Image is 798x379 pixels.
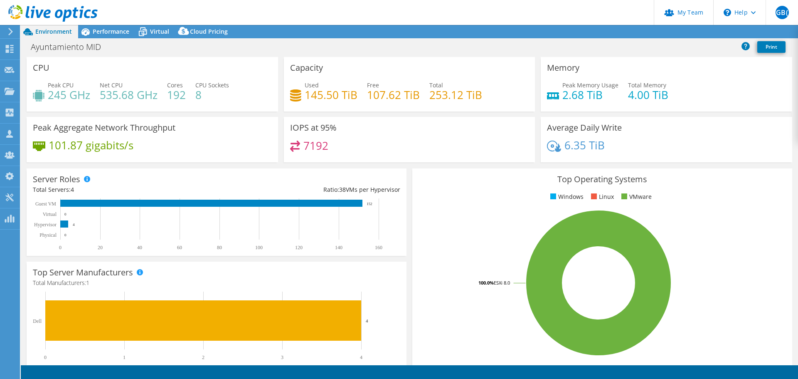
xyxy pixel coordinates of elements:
[93,27,129,35] span: Performance
[619,192,652,201] li: VMware
[217,245,222,250] text: 80
[33,278,400,287] h4: Total Manufacturers:
[49,141,133,150] h4: 101.87 gigabits/s
[33,185,217,194] div: Total Servers:
[48,90,90,99] h4: 245 GHz
[34,222,57,228] text: Hypervisor
[35,27,72,35] span: Environment
[375,245,382,250] text: 160
[64,212,66,216] text: 0
[290,63,323,72] h3: Capacity
[429,81,443,89] span: Total
[339,186,346,193] span: 38
[548,192,584,201] li: Windows
[33,175,80,184] h3: Server Roles
[33,123,175,132] h3: Peak Aggregate Network Throughput
[367,90,420,99] h4: 107.62 TiB
[150,27,169,35] span: Virtual
[360,354,362,360] text: 4
[86,279,89,287] span: 1
[547,63,579,72] h3: Memory
[429,90,482,99] h4: 253.12 TiB
[44,354,47,360] text: 0
[290,123,337,132] h3: IOPS at 95%
[202,354,204,360] text: 2
[757,41,786,53] a: Print
[195,81,229,89] span: CPU Sockets
[303,141,328,150] h4: 7192
[628,81,666,89] span: Total Memory
[167,81,183,89] span: Cores
[59,245,62,250] text: 0
[419,175,786,184] h3: Top Operating Systems
[564,141,605,150] h4: 6.35 TiB
[367,202,372,206] text: 152
[71,186,74,193] span: 4
[33,318,42,324] text: Dell
[27,42,114,52] h1: Ayuntamiento MID
[478,280,494,286] tspan: 100.0%
[48,81,74,89] span: Peak CPU
[100,90,158,99] h4: 535.68 GHz
[100,81,123,89] span: Net CPU
[589,192,614,201] li: Linux
[295,245,303,250] text: 120
[776,6,789,19] span: GB(
[724,9,731,16] svg: \n
[177,245,182,250] text: 60
[562,81,618,89] span: Peak Memory Usage
[366,318,368,323] text: 4
[217,185,400,194] div: Ratio: VMs per Hypervisor
[167,90,186,99] h4: 192
[628,90,668,99] h4: 4.00 TiB
[35,201,56,207] text: Guest VM
[367,81,379,89] span: Free
[562,90,618,99] h4: 2.68 TiB
[305,81,319,89] span: Used
[547,123,622,132] h3: Average Daily Write
[73,223,75,227] text: 4
[137,245,142,250] text: 40
[255,245,263,250] text: 100
[98,245,103,250] text: 20
[335,245,342,250] text: 140
[281,354,283,360] text: 3
[190,27,228,35] span: Cloud Pricing
[305,90,357,99] h4: 145.50 TiB
[64,233,66,237] text: 0
[43,211,57,217] text: Virtual
[123,354,126,360] text: 1
[33,268,133,277] h3: Top Server Manufacturers
[494,280,510,286] tspan: ESXi 8.0
[39,232,57,238] text: Physical
[195,90,229,99] h4: 8
[33,63,49,72] h3: CPU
